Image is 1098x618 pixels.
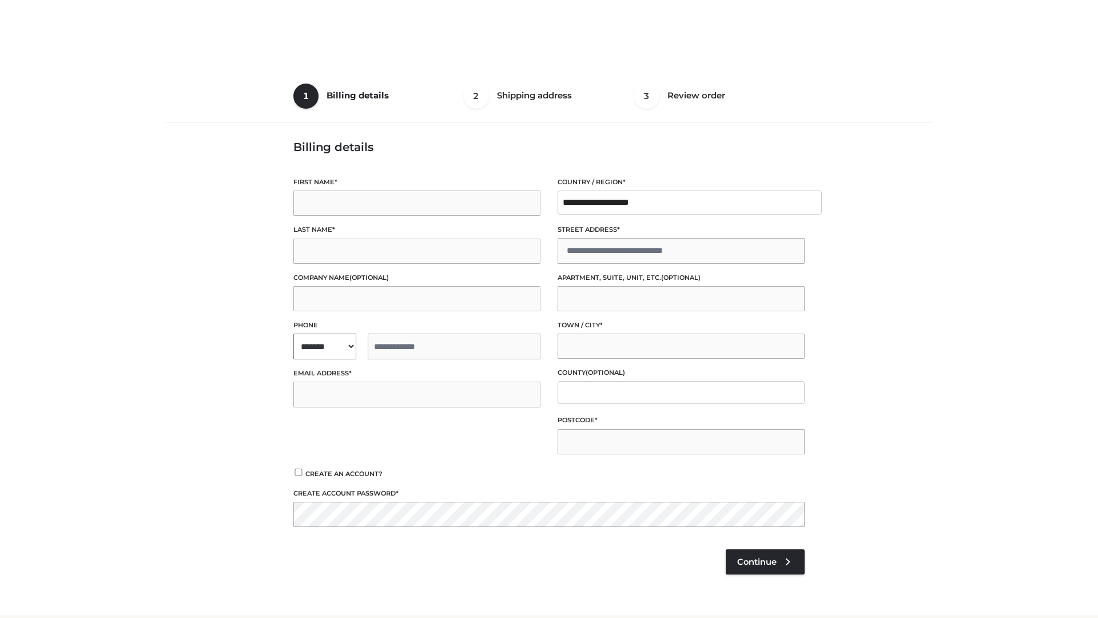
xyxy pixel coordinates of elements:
span: 3 [634,84,659,109]
label: Create account password [293,488,805,499]
span: (optional) [349,274,389,282]
span: 1 [293,84,319,109]
span: Review order [667,90,725,101]
label: Street address [558,224,805,235]
label: Apartment, suite, unit, etc. [558,272,805,283]
label: Postcode [558,415,805,426]
label: Country / Region [558,177,805,188]
span: Shipping address [497,90,572,101]
span: Billing details [327,90,389,101]
label: Phone [293,320,540,331]
label: First name [293,177,540,188]
label: Company name [293,272,540,283]
span: 2 [464,84,489,109]
label: County [558,367,805,378]
label: Email address [293,368,540,379]
span: (optional) [586,369,625,377]
label: Last name [293,224,540,235]
span: Create an account? [305,470,383,478]
label: Town / City [558,320,805,331]
a: Continue [726,549,805,575]
span: (optional) [661,274,701,282]
h3: Billing details [293,140,805,154]
span: Continue [737,557,777,567]
input: Create an account? [293,469,304,476]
